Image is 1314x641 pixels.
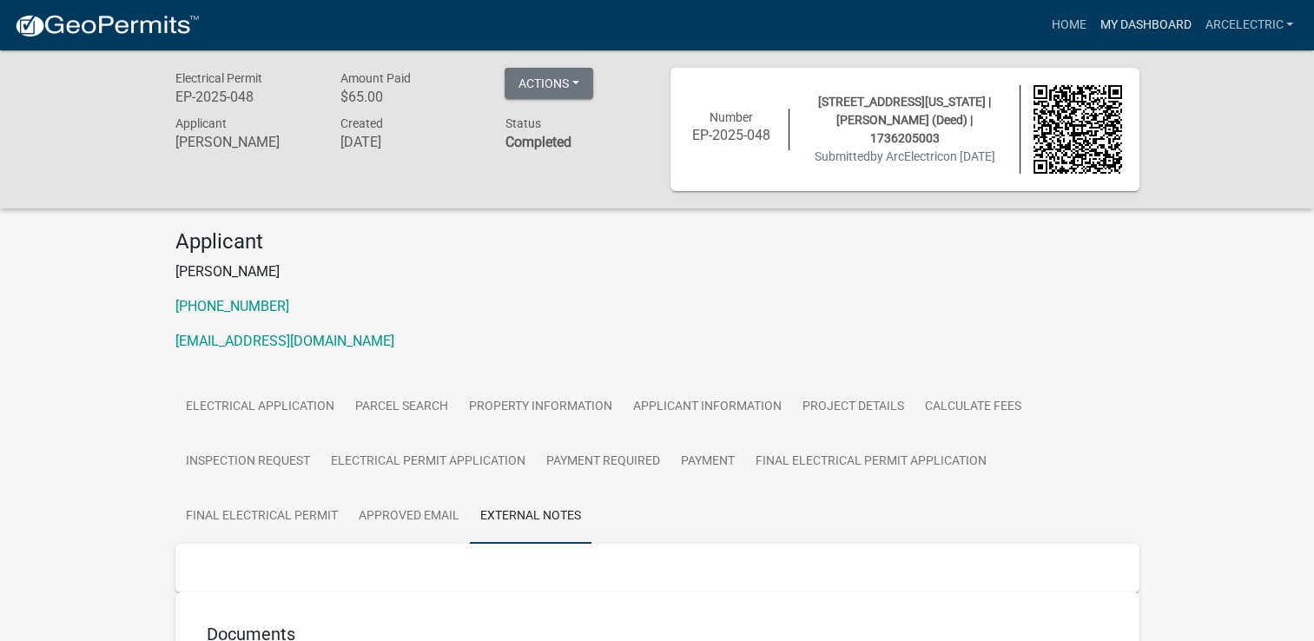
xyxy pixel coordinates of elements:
a: Final Electrical Permit Application [745,434,997,490]
a: My Dashboard [1093,9,1198,42]
span: Number [710,110,753,124]
span: by ArcElectric [870,149,943,163]
a: Approved Email [348,489,470,545]
p: [PERSON_NAME] [175,261,1139,282]
a: Payment Required [536,434,670,490]
a: Property Information [459,380,623,435]
h6: EP-2025-048 [688,127,776,143]
a: Payment [670,434,745,490]
span: Amount Paid [340,71,410,85]
span: Electrical Permit [175,71,262,85]
a: External Notes [470,489,591,545]
h6: EP-2025-048 [175,89,314,105]
span: Submitted on [DATE] [815,149,995,163]
a: [PHONE_NUMBER] [175,298,289,314]
span: Created [340,116,382,130]
a: Project Details [792,380,915,435]
a: Final Electrical Permit [175,489,348,545]
span: Status [505,116,540,130]
img: QR code [1033,85,1122,174]
a: Applicant Information [623,380,792,435]
span: Applicant [175,116,227,130]
button: Actions [505,68,593,99]
h6: [DATE] [340,134,479,150]
a: Electrical Application [175,380,345,435]
a: Inspection Request [175,434,320,490]
a: [EMAIL_ADDRESS][DOMAIN_NAME] [175,333,394,349]
h6: $65.00 [340,89,479,105]
h4: Applicant [175,229,1139,254]
a: Electrical Permit Application [320,434,536,490]
a: ArcElectric [1198,9,1300,42]
a: Home [1044,9,1093,42]
h6: [PERSON_NAME] [175,134,314,150]
a: Calculate Fees [915,380,1032,435]
a: Parcel search [345,380,459,435]
strong: Completed [505,134,571,150]
span: [STREET_ADDRESS][US_STATE] | [PERSON_NAME] (Deed) | 1736205003 [818,95,991,145]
